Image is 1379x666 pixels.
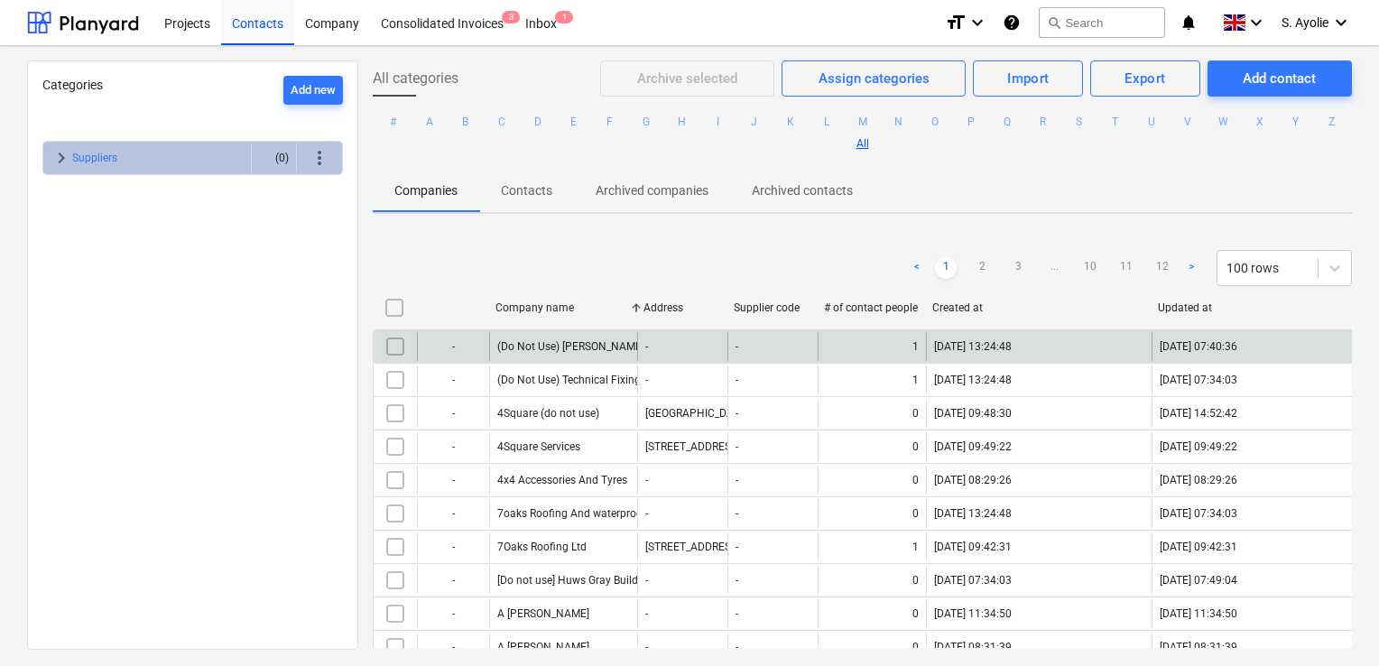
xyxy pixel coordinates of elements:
div: [DATE] 14:52:42 [1160,407,1237,420]
div: - [417,499,489,528]
div: - [645,641,648,653]
div: Updated at [1158,301,1369,314]
button: W [1213,111,1235,133]
div: - [736,440,738,453]
i: keyboard_arrow_down [1245,12,1267,33]
div: - [736,507,738,520]
button: U [1141,111,1162,133]
button: X [1249,111,1271,133]
i: keyboard_arrow_down [1330,12,1352,33]
p: Archived contacts [752,181,853,200]
button: S [1069,111,1090,133]
div: [DATE] 11:34:50 [1160,607,1237,620]
button: # [383,111,404,133]
div: [DATE] 09:49:22 [1160,440,1237,453]
button: A [419,111,440,133]
div: 0 [912,440,919,453]
div: [STREET_ADDRESS][PERSON_NAME] [645,541,822,553]
span: more_vert [309,147,330,169]
button: Assign categories [782,60,966,97]
div: 0 [912,607,919,620]
div: - [736,574,738,587]
div: - [736,374,738,386]
div: [DATE] 09:42:31 [934,541,1012,553]
div: 4x4 Accessories And Tyres [497,474,627,486]
div: 0 [912,474,919,486]
div: - [417,566,489,595]
div: Supplier code [734,301,810,314]
button: Suppliers [72,147,117,169]
div: - [736,340,738,353]
button: R [1032,111,1054,133]
div: 4Square (do not use) [497,407,599,420]
div: [DATE] 07:40:36 [1160,340,1237,353]
div: (0) [259,143,289,172]
button: K [780,111,801,133]
div: 7oaks Roofing And waterproofing [497,507,662,520]
button: Add contact [1208,60,1352,97]
a: Page 3 [1007,257,1029,279]
span: search [1047,15,1061,30]
a: Page 10 [1079,257,1101,279]
div: [DATE] 08:31:39 [1160,641,1237,653]
div: - [417,399,489,428]
button: Y [1285,111,1307,133]
button: E [563,111,585,133]
div: [DATE] 13:24:48 [934,340,1012,353]
div: Assign categories [819,67,930,90]
div: [DATE] 09:49:22 [934,440,1012,453]
button: H [671,111,693,133]
div: Import [1007,67,1050,90]
div: 4Square Services [497,440,580,453]
div: [DATE] 07:49:04 [1160,574,1237,587]
span: 1 [555,11,573,23]
div: - [417,532,489,561]
i: keyboard_arrow_down [967,12,988,33]
div: - [645,607,648,620]
div: A [PERSON_NAME] [497,607,589,620]
div: [DATE] 08:29:26 [934,474,1012,486]
div: Export [1124,67,1166,90]
span: All categories [373,68,458,89]
div: Add new [291,80,336,101]
button: L [816,111,838,133]
button: All [852,133,874,154]
div: 1 [912,340,919,353]
button: I [708,111,729,133]
span: keyboard_arrow_right [51,147,72,169]
button: T [1105,111,1126,133]
div: [DATE] 07:34:03 [1160,374,1237,386]
button: Add new [283,76,343,105]
div: [DATE] 13:24:48 [934,507,1012,520]
div: [DATE] 08:29:26 [1160,474,1237,486]
div: [DATE] 07:34:03 [1160,507,1237,520]
div: [DATE] 07:34:03 [934,574,1012,587]
button: G [635,111,657,133]
button: F [599,111,621,133]
a: Next page [1180,257,1202,279]
button: Q [996,111,1018,133]
div: - [736,641,738,653]
div: - [417,365,489,394]
i: Knowledge base [1003,12,1021,33]
button: D [527,111,549,133]
div: 7Oaks Roofing Ltd [497,541,587,553]
p: Companies [394,181,458,200]
i: format_size [945,12,967,33]
div: - [417,332,489,361]
div: - [645,574,648,587]
a: Page 2 [971,257,993,279]
div: A [PERSON_NAME] [497,641,589,653]
div: - [645,374,648,386]
div: - [736,407,738,420]
div: # of contact people [824,301,918,314]
iframe: Chat Widget [1289,579,1379,666]
div: 1 [912,541,919,553]
button: O [924,111,946,133]
i: notifications [1180,12,1198,33]
div: - [736,474,738,486]
button: Z [1321,111,1343,133]
div: 0 [912,641,919,653]
div: Created at [932,301,1143,314]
